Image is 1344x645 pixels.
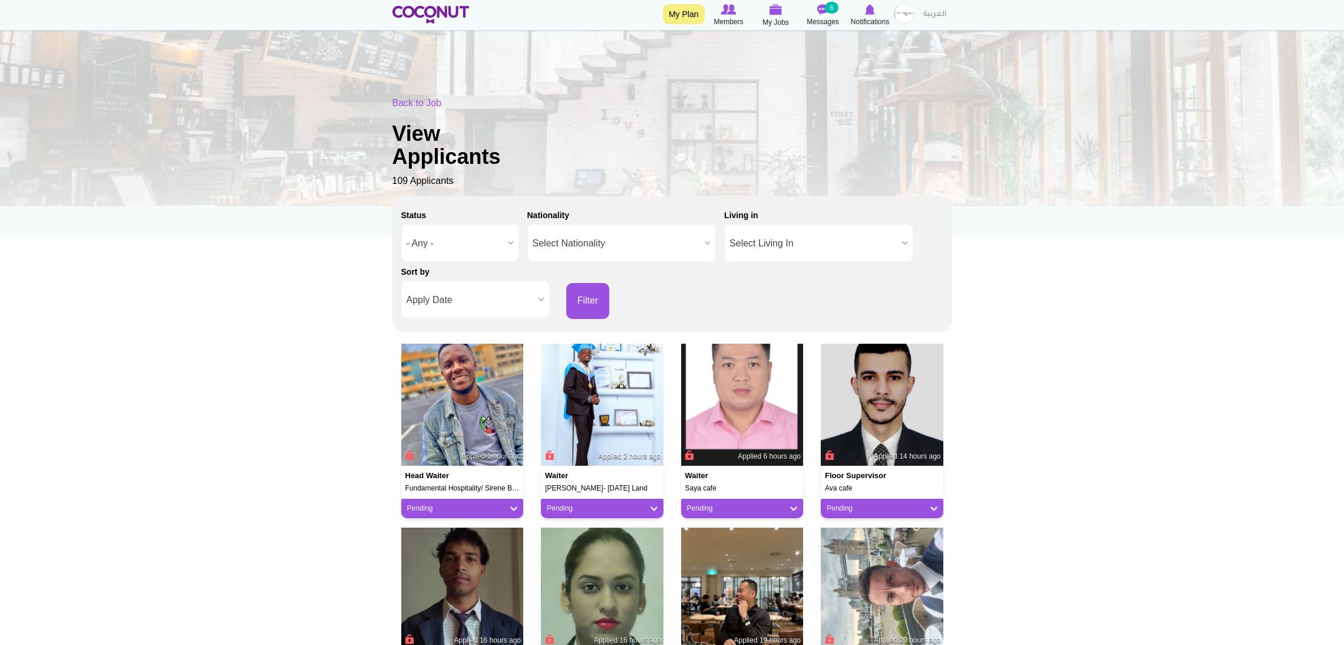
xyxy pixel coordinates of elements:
span: Connect to Unlock the Profile [404,633,414,645]
h4: Waiter [685,472,754,480]
span: Messages [807,16,839,28]
img: Badr Errafi's picture [821,344,943,466]
span: Connect to Unlock the Profile [543,633,554,645]
h4: Head Waiter [405,472,474,480]
span: Select Living In [729,225,897,262]
span: Notifications [851,16,889,28]
img: SESAY ISHMAIL's picture [541,344,663,466]
label: Sort by [401,266,430,278]
h5: Fundamental Hospitality/ Sirene By Gaia [405,485,520,492]
a: العربية [917,3,952,27]
span: Select Nationality [533,225,701,262]
img: Browse Members [721,4,736,15]
h5: Saya cafe [685,485,800,492]
h1: View Applicants [392,122,540,169]
a: Pending [407,504,518,514]
a: Notifications Notifications [847,3,894,28]
label: Nationality [527,209,570,221]
label: Status [401,209,427,221]
img: Alex Sekandi's picture [401,344,524,466]
span: My Jobs [762,17,789,28]
a: My Plan [663,4,705,24]
img: Randall Oreste's picture [681,344,804,466]
a: My Jobs My Jobs [752,3,800,28]
div: 109 Applicants [392,97,952,188]
img: Home [392,6,470,24]
h5: [PERSON_NAME]- [DATE] Land [545,485,659,492]
button: Filter [566,283,610,319]
span: Apply Date [407,281,534,319]
a: Pending [827,504,937,514]
img: My Jobs [770,4,782,15]
img: Messages [817,4,829,15]
span: Members [714,16,743,28]
a: Messages Messages 6 [800,3,847,28]
span: Connect to Unlock the Profile [823,449,834,461]
label: Living in [724,209,758,221]
a: Pending [687,504,798,514]
h5: Ava cafe [825,485,939,492]
a: Browse Members Members [705,3,752,28]
span: Connect to Unlock the Profile [404,449,414,461]
img: Notifications [865,4,875,15]
h4: Waiter [545,472,613,480]
span: - Any - [407,225,503,262]
a: Pending [547,504,658,514]
span: Connect to Unlock the Profile [823,633,834,645]
span: Connect to Unlock the Profile [683,449,694,461]
h4: Floor Supervisor [825,472,893,480]
span: Connect to Unlock the Profile [543,449,554,461]
a: Back to Job [392,98,442,108]
small: 6 [825,2,838,14]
